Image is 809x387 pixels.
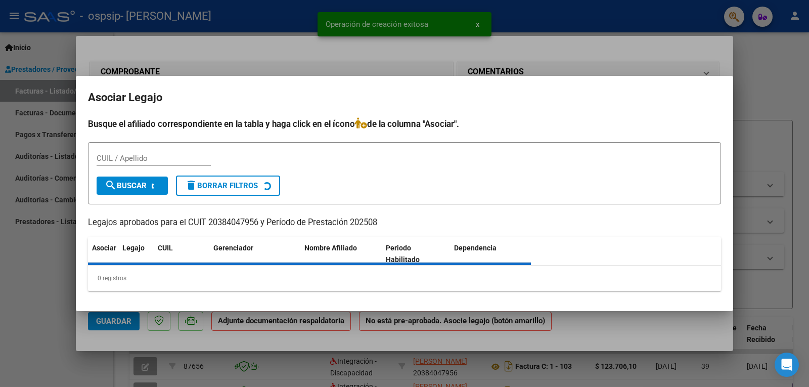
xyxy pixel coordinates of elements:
[185,179,197,191] mat-icon: delete
[775,353,799,377] div: Open Intercom Messenger
[88,217,721,229] p: Legajos aprobados para el CUIT 20384047956 y Período de Prestación 202508
[105,179,117,191] mat-icon: search
[97,177,168,195] button: Buscar
[154,237,209,271] datatable-header-cell: CUIL
[450,237,531,271] datatable-header-cell: Dependencia
[105,181,147,190] span: Buscar
[88,88,721,107] h2: Asociar Legajo
[92,244,116,252] span: Asociar
[88,117,721,131] h4: Busque el afiliado correspondiente en la tabla y haga click en el ícono de la columna "Asociar".
[185,181,258,190] span: Borrar Filtros
[386,244,420,264] span: Periodo Habilitado
[382,237,450,271] datatable-header-cell: Periodo Habilitado
[158,244,173,252] span: CUIL
[118,237,154,271] datatable-header-cell: Legajo
[88,237,118,271] datatable-header-cell: Asociar
[88,266,721,291] div: 0 registros
[209,237,300,271] datatable-header-cell: Gerenciador
[176,176,280,196] button: Borrar Filtros
[213,244,253,252] span: Gerenciador
[122,244,145,252] span: Legajo
[304,244,357,252] span: Nombre Afiliado
[300,237,382,271] datatable-header-cell: Nombre Afiliado
[454,244,497,252] span: Dependencia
